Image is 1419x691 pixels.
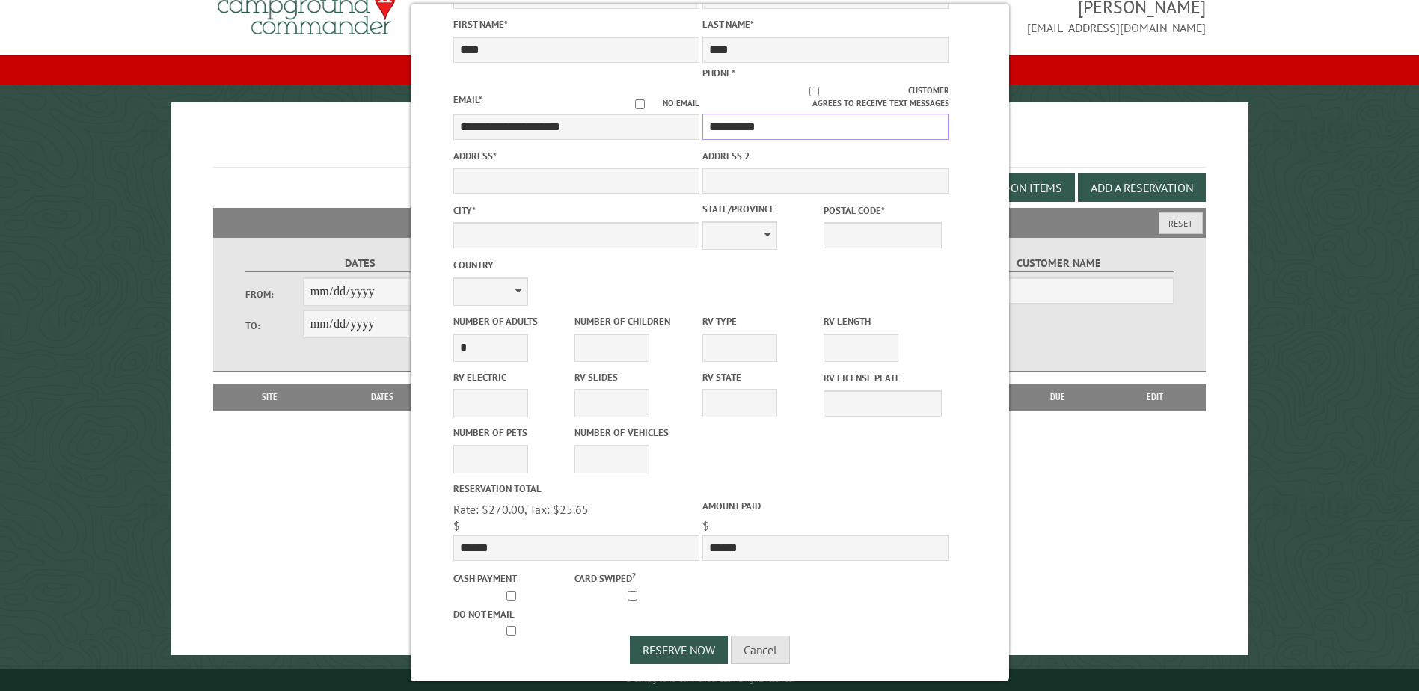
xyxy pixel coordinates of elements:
[702,202,821,216] label: State/Province
[945,255,1173,272] label: Customer Name
[731,636,790,664] button: Cancel
[824,203,942,218] label: Postal Code
[453,426,571,440] label: Number of Pets
[617,99,663,109] input: No email
[631,570,635,580] a: ?
[213,208,1205,236] h2: Filters
[702,67,735,79] label: Phone
[453,370,571,384] label: RV Electric
[245,255,473,272] label: Dates
[720,87,908,96] input: Customer agrees to receive text messages
[213,126,1205,168] h1: Reservations
[453,93,482,106] label: Email
[1011,384,1105,411] th: Due
[702,149,948,163] label: Address 2
[1078,173,1206,202] button: Add a Reservation
[453,314,571,328] label: Number of Adults
[245,287,302,301] label: From:
[625,675,794,684] small: © Campground Commander LLC. All rights reserved.
[574,314,692,328] label: Number of Children
[453,17,699,31] label: First Name
[574,370,692,384] label: RV Slides
[702,370,821,384] label: RV State
[1159,212,1203,234] button: Reset
[453,571,571,586] label: Cash payment
[574,569,692,586] label: Card swiped
[702,518,709,533] span: $
[824,371,942,385] label: RV License Plate
[630,636,728,664] button: Reserve Now
[617,97,699,110] label: No email
[1105,384,1206,411] th: Edit
[453,149,699,163] label: Address
[453,518,459,533] span: $
[453,482,699,496] label: Reservation Total
[453,502,588,517] span: Rate: $270.00, Tax: $25.65
[245,319,302,333] label: To:
[946,173,1075,202] button: Edit Add-on Items
[319,384,447,411] th: Dates
[453,258,699,272] label: Country
[453,607,571,621] label: Do not email
[702,17,948,31] label: Last Name
[574,426,692,440] label: Number of Vehicles
[453,203,699,218] label: City
[702,499,948,513] label: Amount paid
[702,314,821,328] label: RV Type
[221,384,318,411] th: Site
[824,314,942,328] label: RV Length
[702,85,948,110] label: Customer agrees to receive text messages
